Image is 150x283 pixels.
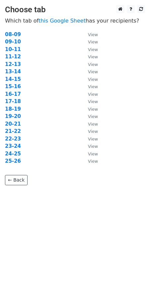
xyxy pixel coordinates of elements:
a: View [81,31,98,37]
a: View [81,158,98,164]
small: View [88,77,98,82]
a: 21-22 [5,128,21,134]
a: 13-14 [5,69,21,75]
a: View [81,61,98,67]
a: View [81,54,98,60]
a: View [81,143,98,149]
small: View [88,39,98,44]
small: View [88,69,98,74]
a: 18-19 [5,106,21,112]
a: 10-11 [5,46,21,52]
h3: Choose tab [5,5,145,15]
small: View [88,99,98,104]
small: View [88,92,98,97]
a: View [81,46,98,52]
a: 08-09 [5,31,21,37]
small: View [88,144,98,149]
a: this Google Sheet [38,18,86,24]
a: View [81,76,98,82]
a: 11-12 [5,54,21,60]
small: View [88,84,98,89]
a: 12-13 [5,61,21,67]
small: View [88,114,98,119]
a: 14-15 [5,76,21,82]
a: 24-25 [5,151,21,157]
small: View [88,47,98,52]
a: View [81,113,98,119]
small: View [88,32,98,37]
a: 17-18 [5,98,21,104]
a: View [81,151,98,157]
small: View [88,159,98,164]
small: View [88,137,98,141]
small: View [88,107,98,112]
a: View [81,128,98,134]
a: ← Back [5,175,28,185]
a: View [81,98,98,104]
a: 22-23 [5,136,21,142]
a: View [81,106,98,112]
a: 20-21 [5,121,21,127]
small: View [88,54,98,59]
small: View [88,122,98,127]
small: View [88,129,98,134]
a: 09-10 [5,39,21,45]
a: 16-17 [5,91,21,97]
a: View [81,69,98,75]
p: Which tab of has your recipients? [5,17,145,24]
a: View [81,39,98,45]
a: View [81,84,98,89]
small: View [88,151,98,156]
a: 25-26 [5,158,21,164]
a: View [81,121,98,127]
a: View [81,91,98,97]
small: View [88,62,98,67]
a: 15-16 [5,84,21,89]
a: View [81,136,98,142]
a: 19-20 [5,113,21,119]
a: 23-24 [5,143,21,149]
